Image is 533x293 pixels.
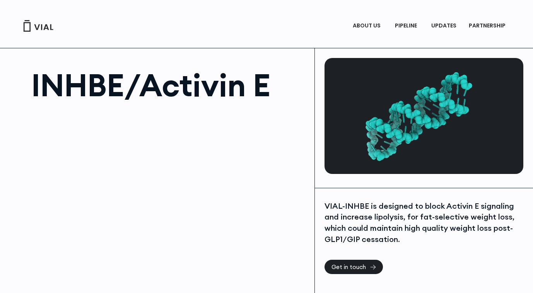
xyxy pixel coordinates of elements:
[463,19,514,32] a: PARTNERSHIPMenu Toggle
[31,70,307,101] h1: INHBE/Activin E
[325,260,383,274] a: Get in touch
[331,264,366,270] span: Get in touch
[347,19,388,32] a: ABOUT USMenu Toggle
[425,19,462,32] a: UPDATES
[325,201,523,245] div: VIAL-INHBE is designed to block Activin E signaling and increase lipolysis, for fat-selective wei...
[23,20,54,32] img: Vial Logo
[389,19,425,32] a: PIPELINEMenu Toggle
